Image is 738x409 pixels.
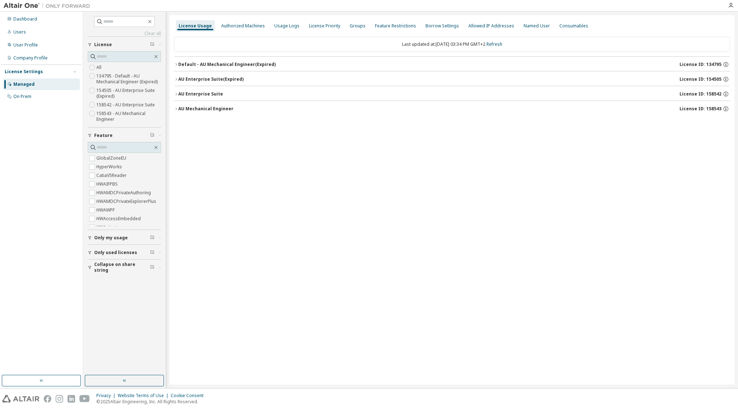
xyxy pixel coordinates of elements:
[88,230,161,246] button: Only my usage
[88,128,161,143] button: Feature
[524,23,550,29] div: Named User
[680,91,721,97] span: License ID: 158542
[559,23,588,29] div: Consumables
[88,31,161,36] a: Clear all
[150,235,154,241] span: Clear filter
[179,23,212,29] div: License Usage
[680,76,721,82] span: License ID: 154505
[94,42,112,48] span: License
[94,262,150,273] span: Collapse on share string
[174,71,730,87] button: AU Enterprise Suite(Expired)License ID: 154505
[13,55,48,61] div: Company Profile
[13,94,31,99] div: On Prem
[680,106,721,112] span: License ID: 158543
[67,395,75,403] img: linkedin.svg
[375,23,416,29] div: Feature Restrictions
[150,133,154,138] span: Clear filter
[88,259,161,275] button: Collapse on share string
[96,86,161,101] label: 154505 - AU Enterprise Suite (Expired)
[468,23,514,29] div: Allowed IP Addresses
[13,16,37,22] div: Dashboard
[174,37,730,52] div: Last updated at: [DATE] 03:34 PM GMT+2
[56,395,63,403] img: instagram.svg
[96,197,158,206] label: HWAMDCPrivateExplorerPlus
[94,133,113,138] span: Feature
[96,180,119,188] label: HWAIFPBS
[13,81,35,87] div: Managed
[150,264,154,270] span: Clear filter
[174,101,730,117] button: AU Mechanical EngineerLicense ID: 158543
[350,23,366,29] div: Groups
[178,106,233,112] div: AU Mechanical Engineer
[425,23,459,29] div: Borrow Settings
[96,171,128,180] label: CatiaV5Reader
[309,23,340,29] div: License Priority
[118,393,171,399] div: Website Terms of Use
[44,395,51,403] img: facebook.svg
[88,245,161,261] button: Only used licenses
[96,72,161,86] label: 134795 - Default - AU Mechanical Engineer (Expired)
[13,42,38,48] div: User Profile
[174,57,730,72] button: Default - AU Mechanical Engineer(Expired)License ID: 134795
[94,250,137,255] span: Only used licenses
[174,86,730,102] button: AU Enterprise SuiteLicense ID: 158542
[2,395,39,403] img: altair_logo.svg
[680,62,721,67] span: License ID: 134795
[96,393,118,399] div: Privacy
[96,63,103,72] label: All
[96,399,208,405] p: © 2025 Altair Engineering, Inc. All Rights Reserved.
[96,163,123,171] label: HyperWorks
[13,29,26,35] div: Users
[150,42,154,48] span: Clear filter
[221,23,265,29] div: Authorized Machines
[96,206,116,214] label: HWAWPF
[96,214,142,223] label: HWAccessEmbedded
[5,69,43,75] div: License Settings
[96,101,156,109] label: 158542 - AU Enterprise Suite
[486,41,502,47] a: Refresh
[171,393,208,399] div: Cookie Consent
[274,23,300,29] div: Usage Logs
[96,223,121,232] label: HWActivate
[79,395,90,403] img: youtube.svg
[178,91,223,97] div: AU Enterprise Suite
[4,2,94,9] img: Altair One
[96,188,152,197] label: HWAMDCPrivateAuthoring
[96,154,128,163] label: GlobalZoneEU
[178,76,244,82] div: AU Enterprise Suite (Expired)
[178,62,276,67] div: Default - AU Mechanical Engineer (Expired)
[150,250,154,255] span: Clear filter
[96,109,161,124] label: 158543 - AU Mechanical Engineer
[88,37,161,53] button: License
[94,235,128,241] span: Only my usage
